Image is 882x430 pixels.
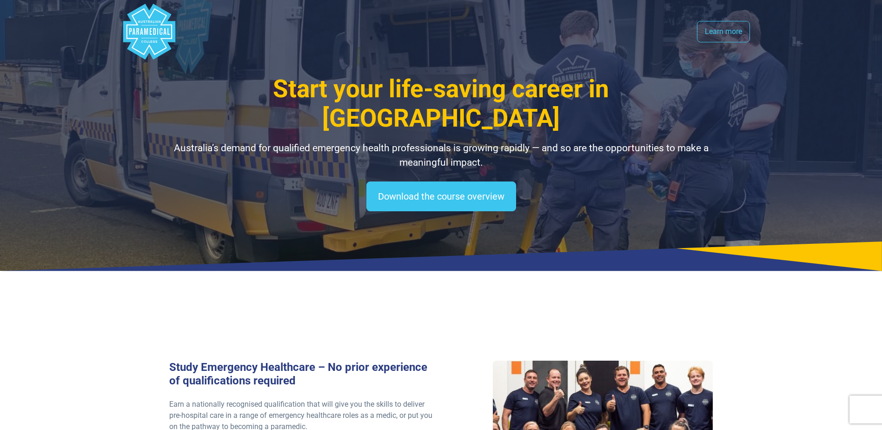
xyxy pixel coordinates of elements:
p: Australia’s demand for qualified emergency health professionals is growing rapidly — and so are t... [169,141,713,170]
div: Australian Paramedical College [121,4,177,60]
span: Start your life-saving career in [GEOGRAPHIC_DATA] [273,74,609,133]
a: Learn more [697,21,750,42]
a: Download the course overview [366,181,516,211]
iframe: EmbedSocial Universal Widget [262,289,621,337]
h3: Study Emergency Healthcare – No prior experience of qualifications required [169,361,436,388]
